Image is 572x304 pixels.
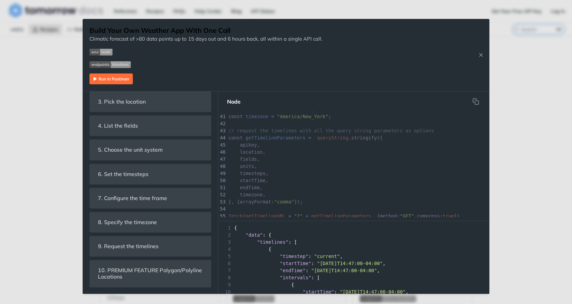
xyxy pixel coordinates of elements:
div: 43 [218,127,225,134]
span: 4 [218,246,233,253]
span: queryString [317,135,348,140]
span: 1 [218,224,233,232]
span: 6 [218,260,233,267]
div: : , [218,267,489,274]
section: 5. Choose the unit system [89,139,211,160]
span: const [228,135,243,140]
div: : , [218,260,489,267]
span: getTimelineParameters [246,135,306,140]
span: units [240,164,254,169]
button: Copy [469,95,483,108]
span: endTime [240,185,260,190]
div: 46 [218,149,225,156]
span: 10 [218,288,233,296]
span: true [443,213,454,219]
span: timesteps [240,171,266,176]
div: 42 [218,120,225,127]
span: , [228,164,257,169]
span: stringify [351,135,377,140]
span: 9. Request the timelines [93,240,163,253]
span: "timelines" [257,239,288,245]
div: : [ [218,274,489,281]
div: 49 [218,170,225,177]
span: startTime [240,178,266,183]
span: timezone [240,192,263,197]
span: "timestep" [280,254,308,259]
span: , [228,178,268,183]
span: "data" [246,232,263,238]
section: 9. Request the timelines [89,236,211,257]
span: "[DATE]T14:47:00-04:00" [311,268,377,273]
span: Expand image [89,61,322,68]
span: fetch [228,213,243,219]
div: 55 [218,213,225,220]
p: Climatic forecast of >80 data points up to 15 days out and 6 hours back, all within a single API ... [89,35,322,43]
section: 3. Pick the location [89,91,211,112]
span: Expand image [89,48,322,56]
span: , [228,185,263,190]
div: 53 [218,198,225,205]
span: // request the timelines with all the query string parameters as options [228,128,434,133]
div: { [218,281,489,288]
svg: hidden [472,98,479,105]
span: + [288,213,291,219]
span: ; [228,114,331,119]
span: + [306,213,308,219]
section: 8. Specify the timezone [89,212,211,233]
div: : [ [218,239,489,246]
span: const [228,114,243,119]
span: getTimelineParameters [311,213,371,219]
span: arrayFormat [240,199,271,204]
span: "startTime" [280,261,311,266]
span: = [308,135,311,140]
div: 54 [218,205,225,213]
span: 3. Pick the location [93,95,150,108]
div: 51 [218,184,225,191]
section: 10. PREMIUM FEATURE Polygon/Polyline Locations [89,260,211,287]
img: Run in Postman [89,73,133,84]
div: { [218,224,489,232]
span: , [228,156,260,162]
span: apikey [240,142,257,148]
section: 6. Set the timesteps [89,164,211,184]
span: 6. Set the timesteps [93,168,153,181]
div: 44 [218,134,225,142]
a: Expand image [89,75,133,81]
span: 4. List the fields [93,119,143,132]
div: 52 [218,191,225,198]
span: }, { : }); [228,199,303,204]
section: 4. List the fields [89,115,211,136]
div: : { [218,232,489,239]
span: location [240,149,263,155]
span: "[DATE]T14:47:00-04:00" [317,261,383,266]
div: : , [218,288,489,296]
button: Node [222,95,246,108]
img: endpoint [89,61,131,68]
span: // specify the timezone, using standard IANA timezone format [228,107,400,112]
span: method [380,213,397,219]
span: "?" [294,213,303,219]
div: 41 [218,113,225,120]
span: 3 [218,239,233,246]
span: "startTime" [303,289,334,295]
div: { [218,246,489,253]
span: "intervals" [280,275,311,280]
section: 7. Configure the time frame [89,188,211,209]
span: 5. Choose the unit system [93,143,167,156]
span: compress [417,213,440,219]
span: "GET" [400,213,414,219]
span: , [228,192,266,197]
span: ( , { : , : }) [228,213,460,219]
div: 45 [218,142,225,149]
div: 50 [218,177,225,184]
button: Close Recipe [476,51,486,58]
h1: Build Your Own Weather App With One Call [89,26,322,35]
span: timezone [246,114,268,119]
span: "[DATE]T14:47:00-04:00" [340,289,406,295]
div: : , [218,253,489,260]
span: , [228,149,266,155]
span: 9 [218,281,233,288]
span: 5 [218,253,233,260]
span: "comma" [274,199,294,204]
